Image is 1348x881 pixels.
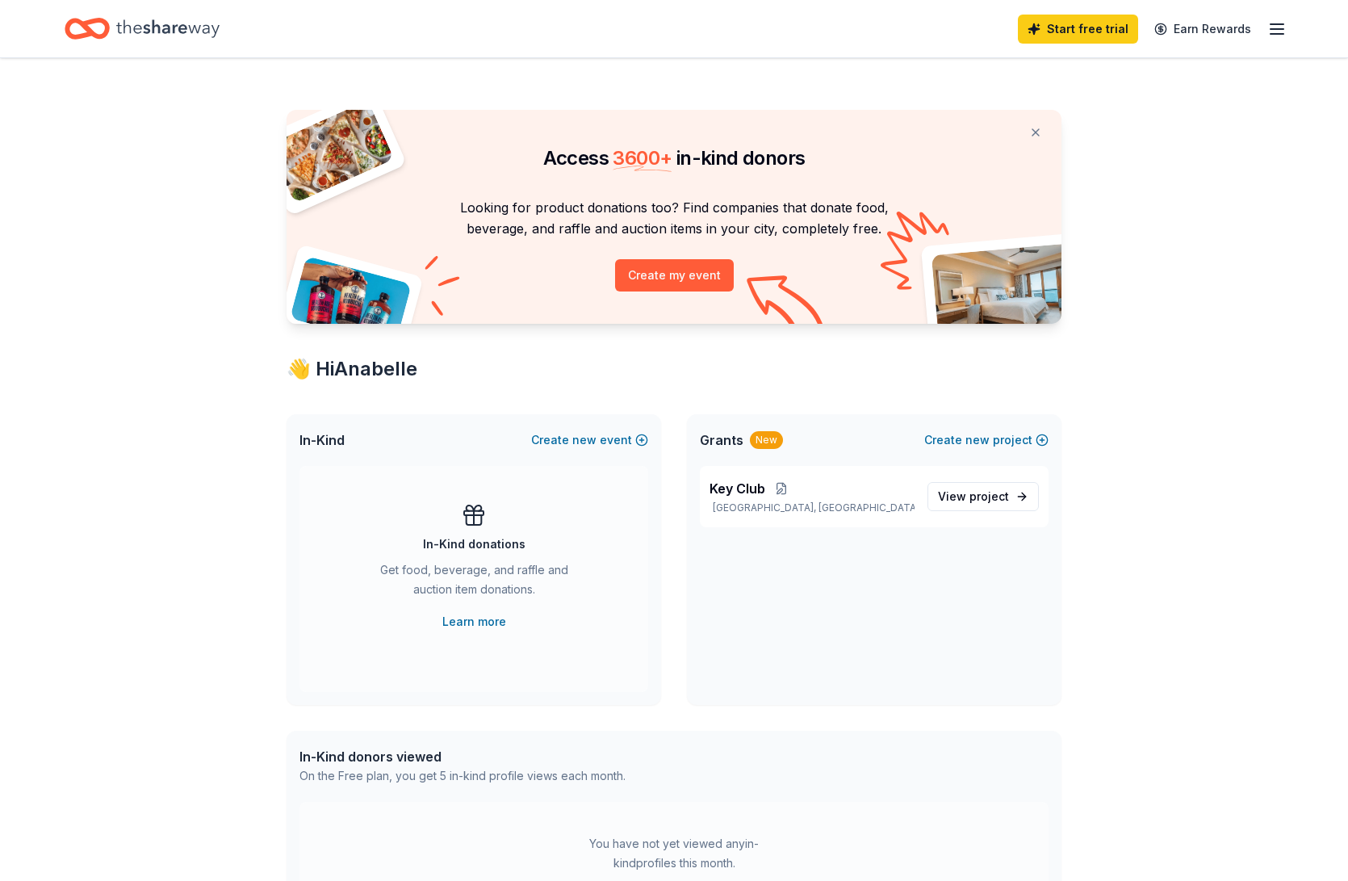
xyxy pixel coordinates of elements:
span: Access in-kind donors [543,146,806,170]
div: In-Kind donations [423,535,525,554]
span: Key Club [710,479,765,498]
button: Createnewproject [924,430,1049,450]
a: View project [927,482,1039,511]
span: Grants [700,430,743,450]
div: On the Free plan, you get 5 in-kind profile views each month. [299,766,626,786]
a: Start free trial [1018,15,1138,44]
span: View [938,487,1009,506]
a: Earn Rewards [1145,15,1261,44]
p: [GEOGRAPHIC_DATA], [GEOGRAPHIC_DATA] [710,501,915,514]
span: new [572,430,597,450]
span: project [969,489,1009,503]
span: In-Kind [299,430,345,450]
button: Create my event [615,259,734,292]
div: Get food, beverage, and raffle and auction item donations. [364,560,584,606]
div: In-Kind donors viewed [299,747,626,766]
button: Createnewevent [531,430,648,450]
div: You have not yet viewed any in-kind profiles this month. [573,834,775,873]
a: Home [65,10,220,48]
img: Curvy arrow [747,275,827,336]
a: Learn more [442,612,506,631]
p: Looking for product donations too? Find companies that donate food, beverage, and raffle and auct... [306,197,1042,240]
div: 👋 Hi Anabelle [287,356,1061,382]
img: Pizza [269,100,395,203]
span: new [965,430,990,450]
div: New [750,431,783,449]
span: 3600 + [613,146,672,170]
